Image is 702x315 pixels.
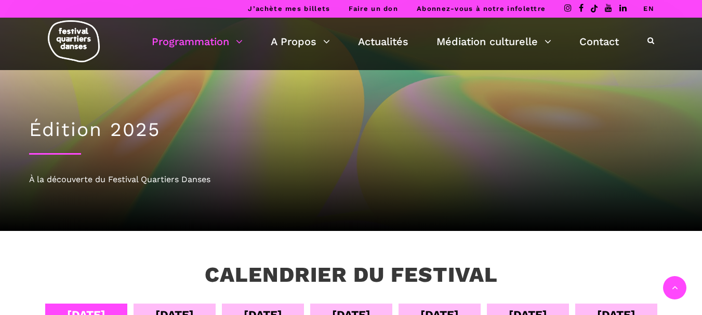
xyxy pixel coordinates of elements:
[48,20,100,62] img: logo-fqd-med
[579,33,619,50] a: Contact
[643,5,654,12] a: EN
[152,33,243,50] a: Programmation
[271,33,330,50] a: A Propos
[248,5,330,12] a: J’achète mes billets
[436,33,551,50] a: Médiation culturelle
[417,5,546,12] a: Abonnez-vous à notre infolettre
[29,118,673,141] h1: Édition 2025
[358,33,408,50] a: Actualités
[349,5,398,12] a: Faire un don
[205,262,498,288] h3: Calendrier du festival
[29,173,673,186] div: À la découverte du Festival Quartiers Danses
